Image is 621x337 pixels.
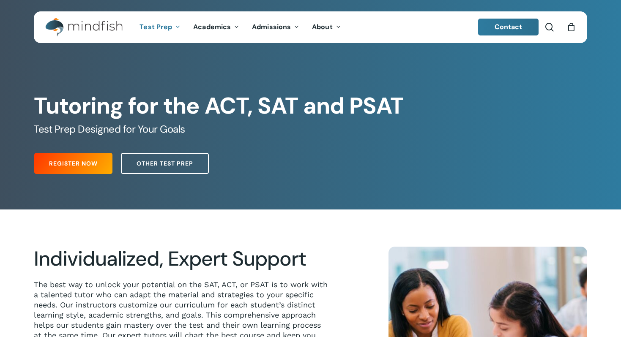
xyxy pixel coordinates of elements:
span: Test Prep [140,22,172,31]
span: About [312,22,333,31]
h2: Individualized, Expert Support [34,247,329,271]
nav: Main Menu [133,11,347,43]
a: Other Test Prep [121,153,209,174]
a: Cart [566,22,576,32]
h5: Test Prep Designed for Your Goals [34,122,587,136]
a: Test Prep [133,24,187,31]
a: Contact [478,19,539,35]
a: Register Now [34,153,112,174]
a: About [306,24,347,31]
span: Other Test Prep [137,159,193,168]
span: Admissions [252,22,291,31]
a: Admissions [246,24,306,31]
header: Main Menu [34,11,587,43]
a: Academics [187,24,246,31]
span: Contact [495,22,523,31]
h1: Tutoring for the ACT, SAT and PSAT [34,92,587,120]
span: Register Now [49,159,98,168]
span: Academics [193,22,231,31]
